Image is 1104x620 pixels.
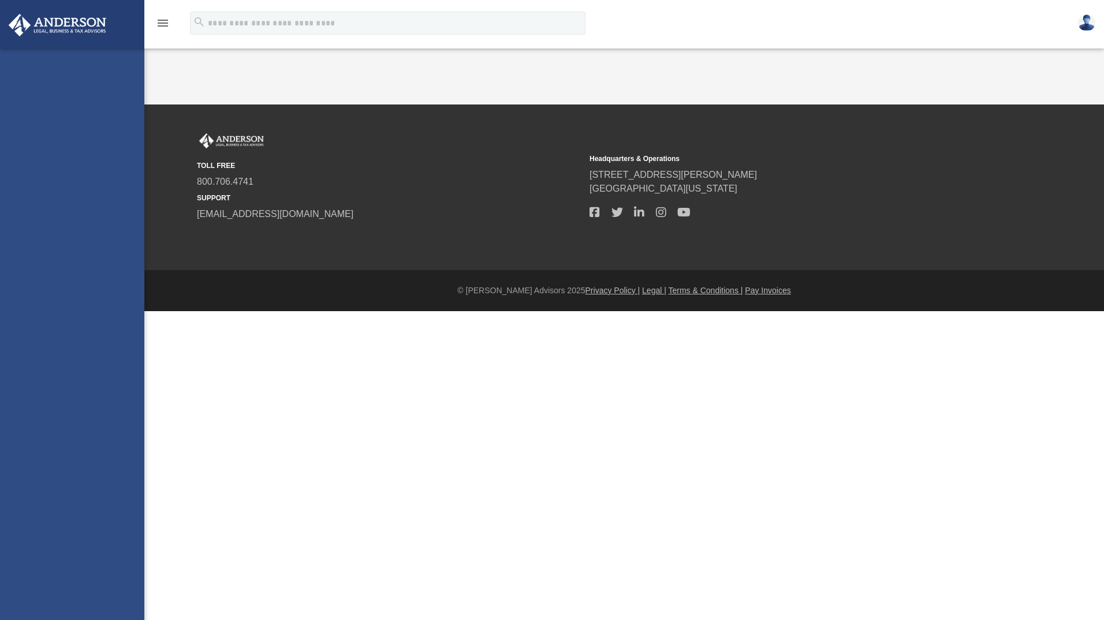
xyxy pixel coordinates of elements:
a: [EMAIL_ADDRESS][DOMAIN_NAME] [197,209,353,219]
small: SUPPORT [197,193,581,203]
a: Legal | [642,286,666,295]
i: menu [156,16,170,30]
small: Headquarters & Operations [590,154,974,164]
small: TOLL FREE [197,160,581,171]
a: [STREET_ADDRESS][PERSON_NAME] [590,170,757,180]
a: [GEOGRAPHIC_DATA][US_STATE] [590,184,737,193]
a: Privacy Policy | [585,286,640,295]
a: Pay Invoices [745,286,790,295]
a: 800.706.4741 [197,177,253,186]
i: search [193,16,206,28]
div: © [PERSON_NAME] Advisors 2025 [144,285,1104,297]
img: Anderson Advisors Platinum Portal [5,14,110,36]
img: User Pic [1078,14,1095,31]
a: menu [156,22,170,30]
a: Terms & Conditions | [669,286,743,295]
img: Anderson Advisors Platinum Portal [197,133,266,148]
